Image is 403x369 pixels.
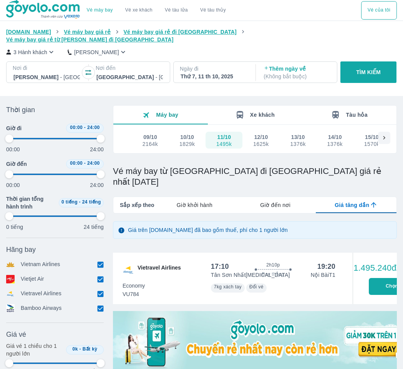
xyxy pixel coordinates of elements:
[214,284,242,290] span: 7kg xách tay
[6,245,36,254] span: Hãng bay
[122,264,134,276] img: VU
[250,112,275,118] span: Xe khách
[181,73,247,80] div: Thứ 7, 11 th 10, 2025
[128,226,288,234] p: Giá trên [DOMAIN_NAME] đã bao gồm thuế, phí cho 1 người lớn
[87,125,100,130] span: 24:00
[6,342,63,357] p: Giá vé 1 chiều cho 1 người lớn
[6,28,397,43] nav: breadcrumb
[6,223,23,231] p: 0 tiếng
[335,201,369,209] span: Giá tăng dần
[156,112,178,118] span: Máy bay
[6,48,55,56] button: 3 Hành khách
[90,146,104,153] p: 24:00
[123,282,145,290] span: Economy
[6,36,174,43] span: Vé máy bay giá rẻ từ [PERSON_NAME] đi [GEOGRAPHIC_DATA]
[138,264,181,276] span: Vietravel Airlines
[6,146,20,153] p: 00:00
[143,141,158,147] div: 2164k
[254,133,268,141] div: 12/10
[365,133,379,141] div: 15/10
[177,201,212,209] span: Giờ khởi hành
[120,201,154,209] span: Sắp xếp theo
[180,65,248,73] p: Ngày đi
[21,275,44,283] p: Vietjet Air
[132,132,378,149] div: scrollable day and price
[211,262,229,271] div: 17:10
[249,284,264,290] span: Đổi vé
[68,48,127,56] button: [PERSON_NAME]
[13,48,47,56] p: 3 Hành khách
[84,223,104,231] p: 24 tiếng
[87,161,100,166] span: 24:00
[327,141,343,147] div: 1376k
[81,1,232,20] div: choose transportation mode
[21,290,61,298] p: Vietravel Airlines
[328,133,342,141] div: 14/10
[6,124,22,132] span: Giờ đi
[180,133,194,141] div: 10/10
[82,199,101,205] span: 24 tiếng
[6,105,35,114] span: Thời gian
[361,1,397,20] button: Vé của tôi
[154,197,396,213] div: lab API tabs example
[266,262,280,268] span: 2h10p
[290,141,305,147] div: 1376k
[61,199,78,205] span: 0 tiếng
[80,346,81,352] span: -
[264,65,330,80] p: Thêm ngày về
[340,61,396,83] button: TÌM KIẾM
[6,29,51,35] span: [DOMAIN_NAME]
[6,181,20,189] p: 00:00
[217,133,231,141] div: 11/10
[84,161,86,166] span: -
[83,346,98,352] span: Bất kỳ
[179,141,195,147] div: 1829k
[6,160,27,168] span: Giờ đến
[143,133,157,141] div: 09/10
[253,141,269,147] div: 1625k
[125,7,153,13] a: Vé xe khách
[90,181,104,189] p: 24:00
[211,271,290,279] p: Tân Sơn Nhất [MEDICAL_DATA]
[64,29,111,35] span: Vé máy bay giá rẻ
[79,199,81,205] span: -
[194,1,232,20] button: Vé tàu thủy
[159,1,194,20] a: Vé tàu lửa
[84,125,86,130] span: -
[6,330,26,339] span: Giá vé
[113,166,397,187] h1: Vé máy bay từ [GEOGRAPHIC_DATA] đi [GEOGRAPHIC_DATA] giá rẻ nhất [DATE]
[6,195,56,210] span: Thời gian tổng hành trình
[70,125,83,130] span: 00:00
[346,112,368,118] span: Tàu hỏa
[356,68,381,76] p: TÌM KIẾM
[87,7,113,13] a: Vé máy bay
[264,73,330,80] p: ( Không bắt buộc )
[291,133,305,141] div: 13/10
[123,290,145,298] span: VU784
[260,201,290,209] span: Giờ đến nơi
[216,141,232,147] div: 1495k
[73,346,78,352] span: 0k
[361,1,397,20] div: choose transportation mode
[13,64,81,72] p: Nơi đi
[74,48,119,56] p: [PERSON_NAME]
[21,260,60,269] p: Vietnam Airlines
[317,262,335,271] div: 19:20
[70,161,83,166] span: 00:00
[124,29,237,35] span: Vé máy bay giá rẻ đi [GEOGRAPHIC_DATA]
[21,304,61,313] p: Bamboo Airways
[364,141,380,147] div: 1570k
[311,271,335,279] p: Nội Bài T1
[96,64,164,72] p: Nơi đến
